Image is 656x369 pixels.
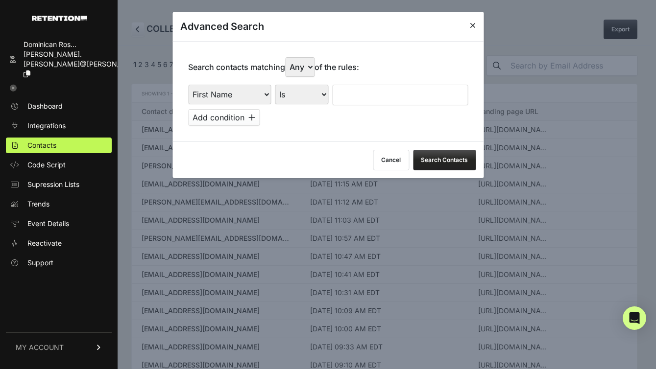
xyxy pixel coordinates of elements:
[27,101,63,111] span: Dashboard
[27,140,56,150] span: Contacts
[6,177,112,192] a: Supression Lists
[6,138,112,153] a: Contacts
[188,57,359,77] p: Search contacts matching of the rules:
[27,180,79,189] span: Supression Lists
[6,196,112,212] a: Trends
[373,150,409,170] button: Cancel
[27,238,62,248] span: Reactivate
[623,306,646,330] div: Open Intercom Messenger
[180,20,264,33] h3: Advanced Search
[27,160,66,170] span: Code Script
[32,16,87,21] img: Retention.com
[27,199,49,209] span: Trends
[27,219,69,229] span: Event Details
[6,118,112,134] a: Integrations
[16,343,64,352] span: MY ACCOUNT
[413,150,476,170] button: Search Contacts
[6,37,112,82] a: Dominican Ros... [PERSON_NAME].[PERSON_NAME]@[PERSON_NAME]...
[6,235,112,251] a: Reactivate
[27,258,53,268] span: Support
[6,157,112,173] a: Code Script
[24,40,149,49] div: Dominican Ros...
[6,255,112,271] a: Support
[6,332,112,362] a: MY ACCOUNT
[24,50,149,68] span: [PERSON_NAME].[PERSON_NAME]@[PERSON_NAME]...
[27,121,66,131] span: Integrations
[6,216,112,231] a: Event Details
[188,109,260,126] button: Add condition
[6,98,112,114] a: Dashboard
